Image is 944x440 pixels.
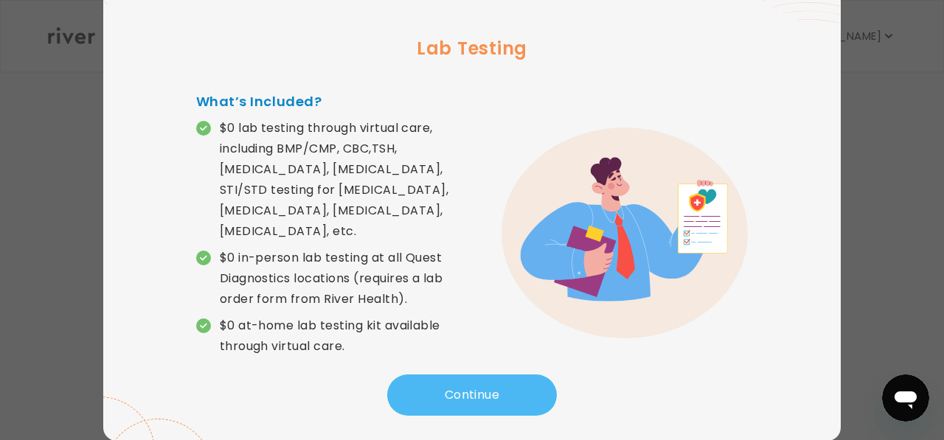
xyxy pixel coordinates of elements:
[220,248,472,310] p: $0 in-person lab testing at all Quest Diagnostics locations (requires a lab order form from River...
[387,374,557,416] button: Continue
[502,128,748,338] img: error graphic
[220,118,472,242] p: $0 lab testing through virtual care, including BMP/CMP, CBC,TSH, [MEDICAL_DATA], [MEDICAL_DATA], ...
[882,374,929,422] iframe: Button to launch messaging window
[127,35,817,62] h3: Lab Testing
[196,91,472,112] h4: What’s Included?
[220,315,472,357] p: $0 at-home lab testing kit available through virtual care.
